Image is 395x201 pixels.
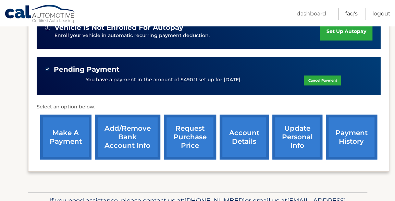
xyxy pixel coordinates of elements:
p: Select an option below: [37,103,381,111]
a: Dashboard [297,8,326,20]
a: Cancel Payment [304,75,341,85]
a: update personal info [272,115,322,159]
a: FAQ's [345,8,358,20]
a: request purchase price [164,115,216,159]
a: Add/Remove bank account info [95,115,160,159]
p: You have a payment in the amount of $490.11 set up for [DATE]. [86,76,242,84]
img: check-green.svg [45,67,50,71]
a: make a payment [40,115,91,159]
p: Enroll your vehicle in automatic recurring payment deduction. [54,32,320,39]
span: Pending Payment [54,65,120,74]
a: Cal Automotive [4,4,76,24]
a: account details [220,115,269,159]
a: set up autopay [320,22,372,40]
img: alert-white.svg [45,25,50,30]
a: payment history [326,115,377,159]
span: vehicle is not enrolled for autopay [54,23,183,32]
a: Logout [372,8,391,20]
